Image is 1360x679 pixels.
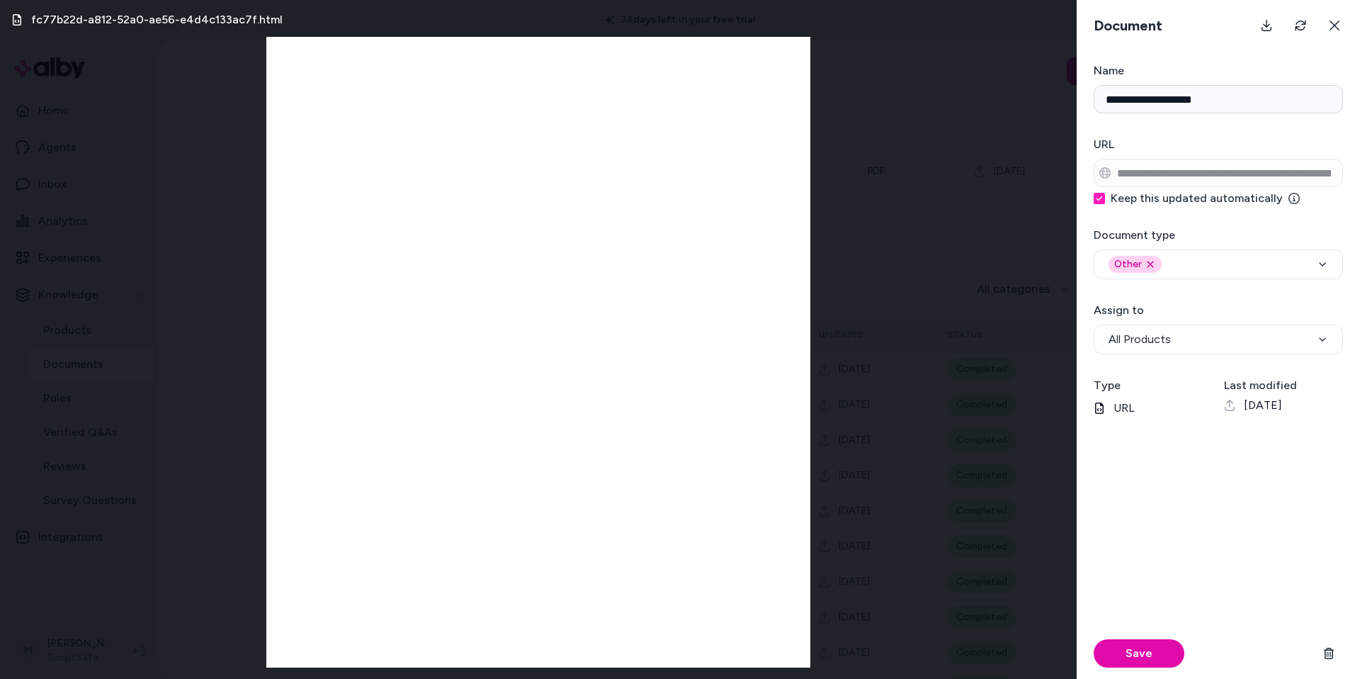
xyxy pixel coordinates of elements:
[1094,400,1213,417] p: URL
[1094,249,1343,279] button: OtherRemove other option
[1244,397,1282,414] span: [DATE]
[1094,62,1343,79] h3: Name
[1088,16,1168,35] h3: Document
[1109,331,1171,348] span: All Products
[1094,136,1343,153] h3: URL
[1094,227,1343,244] h3: Document type
[1286,11,1315,40] button: Refresh
[1109,256,1162,273] div: Other
[1111,193,1300,204] label: Keep this updated automatically
[1224,377,1343,394] h3: Last modified
[1094,639,1184,668] button: Save
[31,11,283,28] h3: fc77b22d-a812-52a0-ae56-e4d4c133ac7f.html
[1145,259,1156,270] button: Remove other option
[1094,377,1213,394] h3: Type
[1094,303,1144,317] label: Assign to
